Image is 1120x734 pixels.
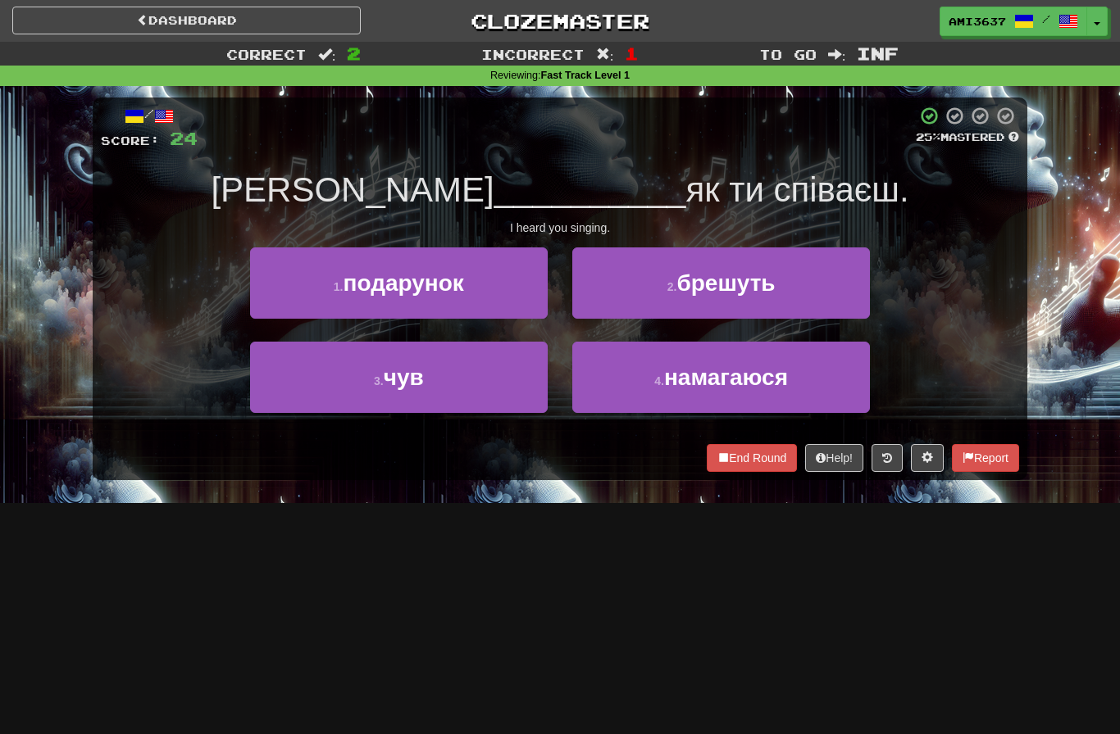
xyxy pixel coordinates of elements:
span: Correct [226,46,307,62]
span: Incorrect [481,46,585,62]
span: 2 [347,43,361,63]
span: Inf [857,43,899,63]
div: I heard you singing. [101,220,1019,236]
span: To go [759,46,817,62]
span: / [1042,13,1050,25]
a: ami3637 / [940,7,1087,36]
a: Clozemaster [385,7,734,35]
span: [PERSON_NAME] [211,170,494,209]
span: : [318,48,336,61]
span: 1 [625,43,639,63]
button: 3.чув [250,342,548,413]
button: Help! [805,444,863,472]
strong: Fast Track Level 1 [541,70,631,81]
div: / [101,106,198,126]
button: 4.намагаюся [572,342,870,413]
button: Round history (alt+y) [872,444,903,472]
button: 2.брешуть [572,247,870,319]
span: : [828,48,846,61]
span: 24 [170,128,198,148]
small: 3 . [374,374,384,387]
span: намагаюся [664,365,788,390]
span: : [596,48,614,61]
small: 1 . [334,280,344,293]
a: Dashboard [12,7,361,34]
small: 2 . [667,280,677,293]
span: 25 % [916,130,940,143]
button: 1.подарунок [250,247,548,319]
span: чув [384,365,424,390]
span: ami3637 [949,14,1006,29]
span: __________ [494,170,686,209]
span: Score: [101,134,160,147]
button: End Round [707,444,797,472]
span: брешуть [676,270,775,296]
div: Mastered [916,130,1019,145]
small: 4 . [654,374,664,387]
span: як ти співаєш. [685,170,908,209]
button: Report [952,444,1019,472]
span: подарунок [344,270,464,296]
